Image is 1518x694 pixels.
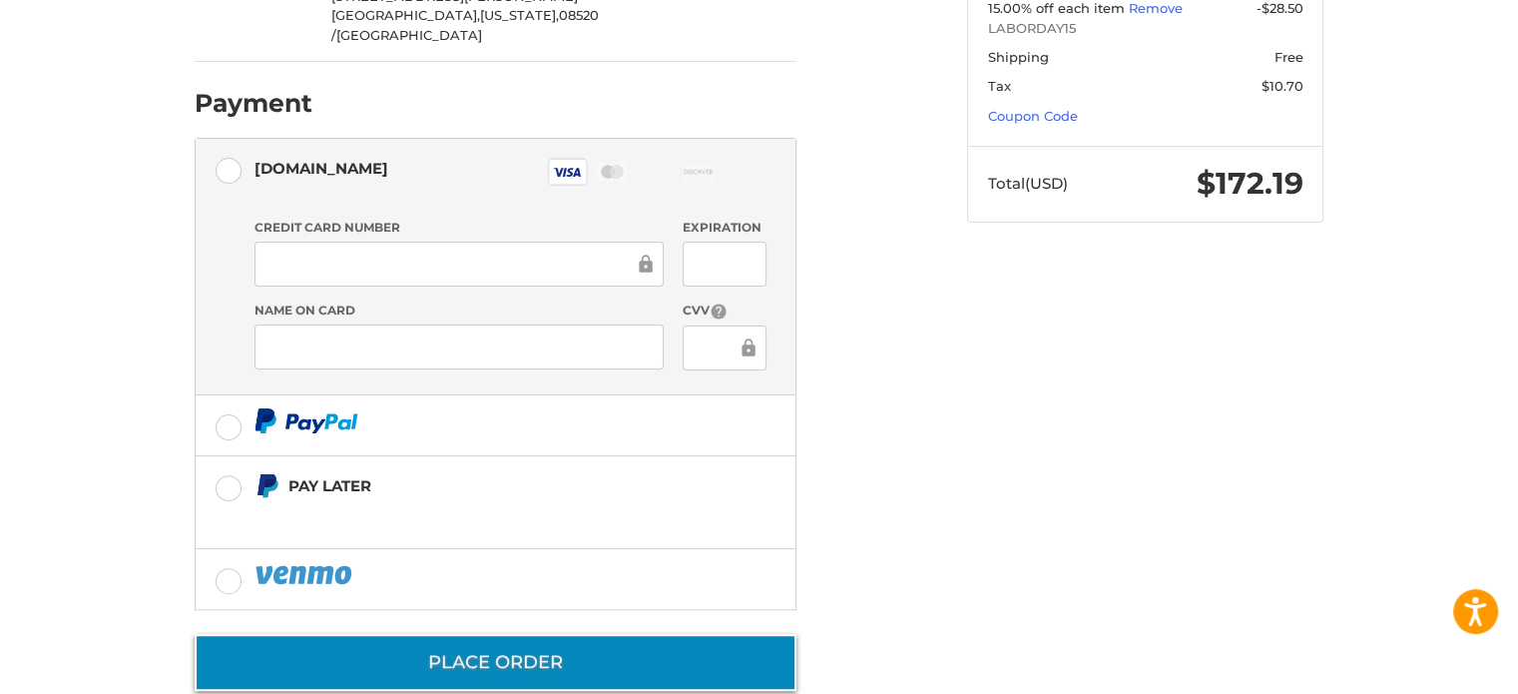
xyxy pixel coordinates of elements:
div: [DOMAIN_NAME] [254,152,388,185]
span: Free [1274,49,1303,65]
label: CVV [683,302,765,321]
span: Tax [988,78,1011,94]
a: Coupon Code [988,108,1078,124]
div: Pay Later [288,469,671,502]
h2: Payment [195,88,312,119]
img: PayPal icon [254,408,358,433]
iframe: PayPal Message 1 [254,507,672,524]
span: Shipping [988,49,1049,65]
img: Pay Later icon [254,473,279,498]
span: Total (USD) [988,174,1068,193]
span: $10.70 [1262,78,1303,94]
span: [US_STATE], [480,7,559,23]
label: Name on Card [254,302,664,320]
span: [GEOGRAPHIC_DATA] [336,27,482,43]
label: Expiration [683,219,765,237]
button: Place Order [195,634,796,691]
img: PayPal icon [254,562,356,587]
span: 08520 / [331,7,599,43]
label: Credit Card Number [254,219,664,237]
span: [GEOGRAPHIC_DATA], [331,7,480,23]
span: LABORDAY15 [988,19,1303,39]
span: $172.19 [1197,165,1303,202]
